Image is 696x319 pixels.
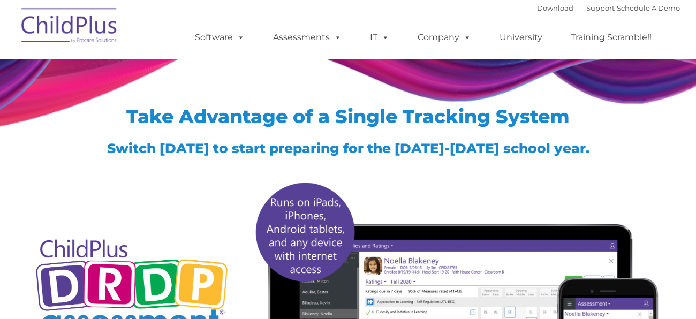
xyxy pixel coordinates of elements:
font: | [537,4,680,12]
img: ChildPlus by Procare Solutions [16,1,123,54]
span: Take Advantage of a Single Tracking System [126,105,570,128]
a: Download [537,4,573,12]
a: University [489,27,553,48]
a: Training Scramble!! [560,27,662,48]
a: Assessments [262,27,352,48]
a: Schedule A Demo [617,4,680,12]
span: Switch [DATE] to start preparing for the [DATE]-[DATE] school year. [107,140,589,156]
a: IT [359,27,400,48]
a: Support [586,4,615,12]
a: Software [184,27,255,48]
a: Company [407,27,482,48]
